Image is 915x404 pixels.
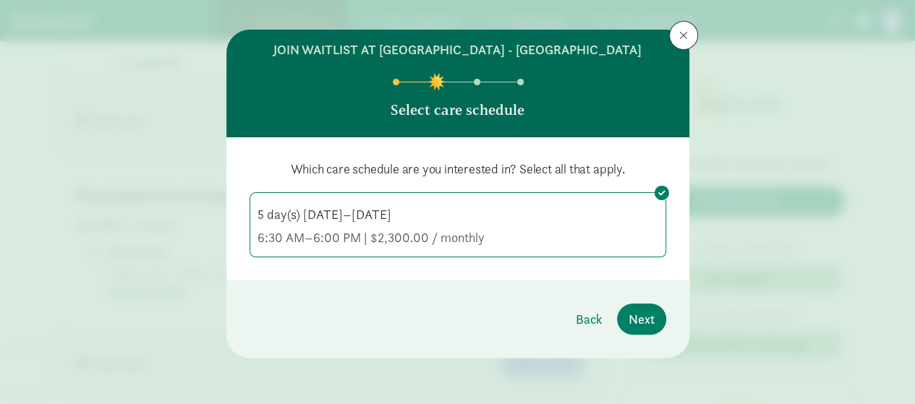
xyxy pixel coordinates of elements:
[564,304,614,335] button: Back
[391,100,524,120] p: Select care schedule
[576,309,603,329] span: Back
[258,229,658,246] div: 6:30 AM–6:00 PM | $2,300.00 / monthly
[629,309,655,329] span: Next
[617,304,666,335] button: Next
[250,160,666,178] p: Which care schedule are you interested in? Select all that apply.
[258,206,658,223] div: 5 day(s) [DATE]–[DATE]
[273,41,642,59] h6: join waitlist at [GEOGRAPHIC_DATA] - [GEOGRAPHIC_DATA]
